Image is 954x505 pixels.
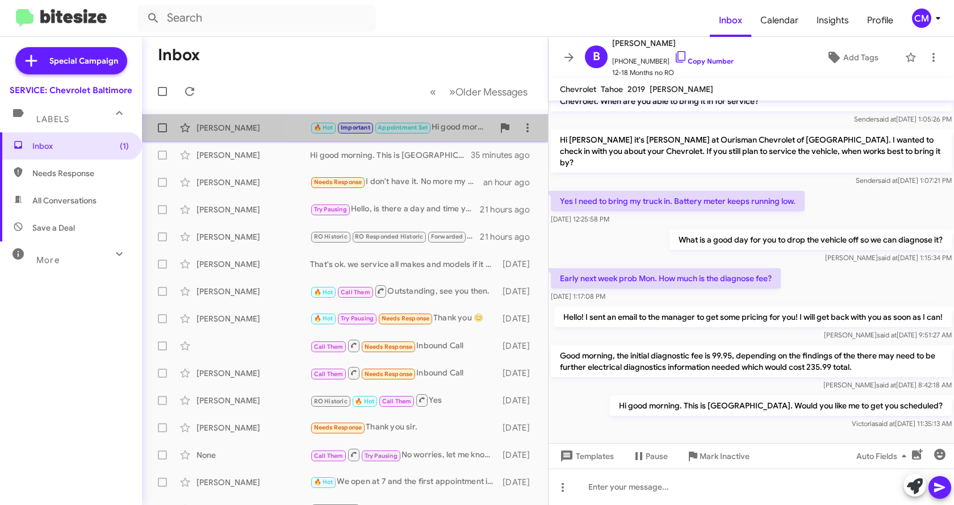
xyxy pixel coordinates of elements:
[854,115,952,123] span: Sender [DATE] 1:05:26 PM
[612,50,734,67] span: [PHONE_NUMBER]
[314,206,347,213] span: Try Pausing
[196,204,310,215] div: [PERSON_NAME]
[310,393,501,407] div: Yes
[442,80,534,103] button: Next
[120,140,129,152] span: (1)
[878,176,898,185] span: said at
[858,4,902,37] a: Profile
[314,370,344,378] span: Call Them
[310,421,501,434] div: Thank you sir.
[310,230,480,243] div: Hello, my name is [PERSON_NAME]. If you are interested in trading your vehicle. I would recommend...
[551,292,605,301] span: [DATE] 1:17:08 PM
[314,178,362,186] span: Needs Response
[501,395,539,406] div: [DATE]
[623,446,677,466] button: Pause
[10,85,132,96] div: SERVICE: Chevrolet Baltimore
[365,370,413,378] span: Needs Response
[32,195,97,206] span: All Conversations
[455,86,528,98] span: Older Messages
[501,368,539,379] div: [DATE]
[314,289,333,296] span: 🔥 Hot
[196,422,310,433] div: [PERSON_NAME]
[36,255,60,265] span: More
[314,478,333,486] span: 🔥 Hot
[341,289,370,296] span: Call Them
[670,229,952,250] p: What is a good day for you to drop the vehicle off so we can diagnose it?
[310,475,501,489] div: We open at 7 and the first appointment is 730
[501,258,539,270] div: [DATE]
[355,233,423,240] span: RO Responded Historic
[196,122,310,133] div: [PERSON_NAME]
[551,345,952,377] p: Good morning, the initial diagnostic fee is 99.95, depending on the findings of the there may nee...
[314,398,348,405] span: RO Historic
[423,80,443,103] button: Previous
[852,419,952,428] span: Victoria [DATE] 11:35:13 AM
[365,343,413,350] span: Needs Response
[424,80,534,103] nav: Page navigation example
[878,253,898,262] span: said at
[310,203,480,216] div: Hello, is there a day and time you would prefer to come in?
[196,395,310,406] div: [PERSON_NAME]
[341,124,370,131] span: Important
[196,313,310,324] div: [PERSON_NAME]
[501,313,539,324] div: [DATE]
[554,307,952,327] p: Hello! I sent an email to the manager to get some pricing for you! I will get back with you as so...
[710,4,751,37] a: Inbox
[137,5,376,32] input: Search
[310,284,501,298] div: Outstanding, see you then.
[551,191,805,211] p: Yes I need to bring my truck in. Battery meter keeps running low.
[501,422,539,433] div: [DATE]
[382,398,412,405] span: Call Them
[674,57,734,65] a: Copy Number
[365,452,397,460] span: Try Pausing
[847,446,920,466] button: Auto Fields
[501,449,539,461] div: [DATE]
[560,84,596,94] span: Chevrolet
[341,315,374,322] span: Try Pausing
[823,381,952,389] span: [PERSON_NAME] [DATE] 8:42:18 AM
[612,36,734,50] span: [PERSON_NAME]
[314,233,348,240] span: RO Historic
[843,47,878,68] span: Add Tags
[807,4,858,37] a: Insights
[314,315,333,322] span: 🔥 Hot
[471,149,539,161] div: 35 minutes ago
[158,46,200,64] h1: Inbox
[314,452,344,460] span: Call Them
[430,85,436,99] span: «
[449,85,455,99] span: »
[36,114,69,124] span: Labels
[612,67,734,78] span: 12-18 Months no RO
[551,268,781,289] p: Early next week prob Mon. How much is the diagnose fee?
[310,366,501,380] div: Inbound Call
[700,446,750,466] span: Mark Inactive
[551,130,952,173] p: Hi [PERSON_NAME] it's [PERSON_NAME] at Ourisman Chevrolet of [GEOGRAPHIC_DATA]. I wanted to check...
[32,140,129,152] span: Inbox
[551,215,609,223] span: [DATE] 12:25:58 PM
[355,398,374,405] span: 🔥 Hot
[677,446,759,466] button: Mark Inactive
[824,331,952,339] span: [PERSON_NAME] [DATE] 9:51:27 AM
[751,4,807,37] a: Calendar
[558,446,614,466] span: Templates
[877,331,897,339] span: said at
[32,168,129,179] span: Needs Response
[856,446,911,466] span: Auto Fields
[856,176,952,185] span: Sender [DATE] 1:07:21 PM
[501,477,539,488] div: [DATE]
[196,231,310,243] div: [PERSON_NAME]
[601,84,623,94] span: Tahoe
[196,477,310,488] div: [PERSON_NAME]
[876,115,896,123] span: said at
[310,121,493,134] div: Hi good morning. This is [GEOGRAPHIC_DATA] . Would you like me to get that scheduled for you?
[310,312,501,325] div: Thank you 😊
[483,177,539,188] div: an hour ago
[876,381,896,389] span: said at
[593,48,600,66] span: B
[310,149,471,161] div: Hi good morning. This is [GEOGRAPHIC_DATA]. Would you like me to get you scheduled?
[196,449,310,461] div: None
[196,258,310,270] div: [PERSON_NAME]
